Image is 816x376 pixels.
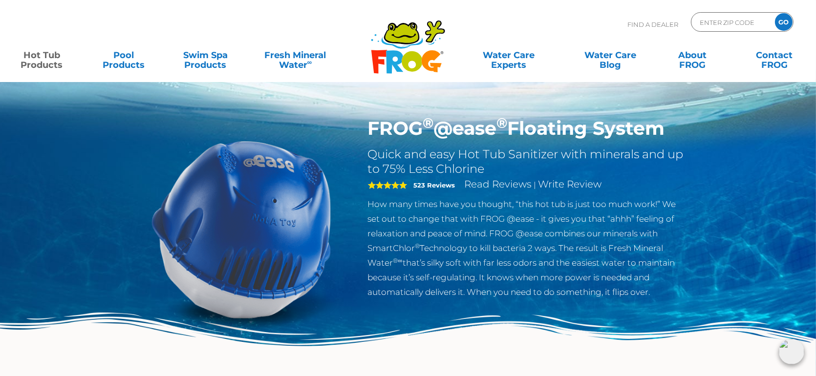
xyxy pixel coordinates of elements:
a: Fresh MineralWater∞ [256,45,335,65]
input: GO [775,13,793,31]
span: 5 [368,181,407,189]
sup: ∞ [307,58,312,66]
h2: Quick and easy Hot Tub Sanitizer with minerals and up to 75% Less Chlorine [368,147,687,176]
sup: ® [423,114,434,131]
sup: ®∞ [393,257,403,264]
p: Find A Dealer [627,12,678,37]
a: Swim SpaProducts [173,45,237,65]
strong: 523 Reviews [414,181,455,189]
a: Water CareExperts [457,45,560,65]
sup: ® [415,242,420,250]
a: PoolProducts [92,45,155,65]
a: ContactFROG [743,45,806,65]
input: Zip Code Form [699,15,765,29]
img: hot-tub-product-atease-system.png [129,117,353,341]
h1: FROG @ease Floating System [368,117,687,140]
a: AboutFROG [661,45,724,65]
p: How many times have you thought, “this hot tub is just too much work!” We set out to change that ... [368,197,687,299]
sup: ® [497,114,508,131]
span: | [534,180,537,189]
a: Write Review [538,178,602,190]
a: Hot TubProducts [10,45,73,65]
a: Read Reviews [465,178,532,190]
a: Water CareBlog [579,45,642,65]
img: openIcon [779,339,804,364]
